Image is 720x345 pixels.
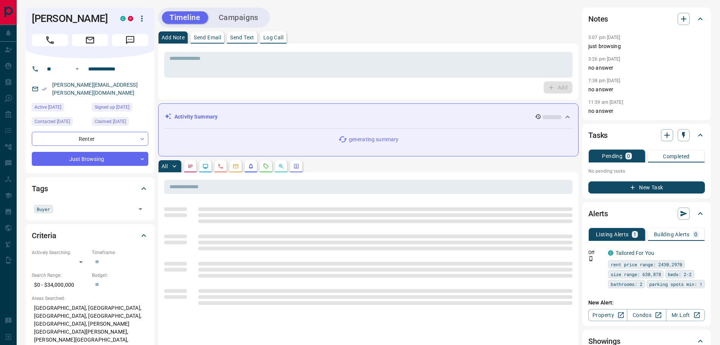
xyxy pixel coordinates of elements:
p: Add Note [162,35,185,40]
span: Buyer [37,205,50,213]
a: Mr.Loft [666,309,705,321]
div: Just Browsing [32,152,148,166]
span: Call [32,34,68,46]
div: condos.ca [120,16,126,21]
span: Signed up [DATE] [95,103,129,111]
div: condos.ca [608,250,613,256]
button: Timeline [162,11,208,24]
svg: Agent Actions [293,163,299,169]
p: Budget: [92,272,148,279]
p: 5:07 pm [DATE] [588,35,620,40]
div: Tags [32,180,148,198]
p: Areas Searched: [32,295,148,302]
p: no answer [588,107,705,115]
a: Condos [627,309,666,321]
p: Pending [602,153,622,159]
button: New Task [588,181,705,194]
p: Listing Alerts [596,232,629,237]
button: Open [73,64,82,73]
h2: Criteria [32,229,56,242]
a: [PERSON_NAME][EMAIL_ADDRESS][PERSON_NAME][DOMAIN_NAME] [52,82,138,96]
span: size range: 630,878 [611,270,661,278]
svg: Requests [263,163,269,169]
svg: Email Verified [42,86,47,92]
p: Completed [663,154,690,159]
h2: Alerts [588,208,608,220]
span: beds: 2-2 [668,270,692,278]
p: Send Email [194,35,221,40]
p: generating summary [349,136,398,144]
button: Open [135,204,146,214]
svg: Notes [187,163,193,169]
div: Criteria [32,226,148,245]
svg: Opportunities [278,163,284,169]
p: Log Call [263,35,283,40]
p: no answer [588,86,705,94]
span: Contacted [DATE] [34,118,70,125]
p: Activity Summary [174,113,218,121]
p: no answer [588,64,705,72]
span: Claimed [DATE] [95,118,126,125]
p: 11:59 am [DATE] [588,100,623,105]
svg: Listing Alerts [248,163,254,169]
p: New Alert: [588,299,705,307]
span: parking spots min: 1 [649,280,702,288]
div: Wed May 03 2023 [92,117,148,128]
p: Send Text [230,35,254,40]
a: Property [588,309,627,321]
span: Email [72,34,108,46]
div: Fri Sep 12 2025 [32,103,88,114]
div: Alerts [588,205,705,223]
span: Message [112,34,148,46]
p: 0 [627,153,630,159]
svg: Calls [218,163,224,169]
h2: Tags [32,183,48,195]
svg: Emails [233,163,239,169]
p: Search Range: [32,272,88,279]
p: 1 [633,232,636,237]
span: Active [DATE] [34,103,61,111]
h2: Tasks [588,129,608,141]
svg: Push Notification Only [588,256,594,261]
a: Tailored For You [616,250,654,256]
h1: [PERSON_NAME] [32,12,109,25]
p: All [162,164,168,169]
svg: Lead Browsing Activity [202,163,208,169]
p: $0 - $34,000,000 [32,279,88,291]
p: 3:26 pm [DATE] [588,56,620,62]
div: Wed May 03 2023 [92,103,148,114]
p: 0 [694,232,697,237]
p: No pending tasks [588,165,705,177]
div: Activity Summary [165,110,572,124]
h2: Notes [588,13,608,25]
p: Off [588,249,603,256]
div: Tasks [588,126,705,144]
div: Wed May 03 2023 [32,117,88,128]
div: property.ca [128,16,133,21]
span: bathrooms: 2 [611,280,642,288]
button: Campaigns [211,11,266,24]
p: Actively Searching: [32,249,88,256]
span: rent price range: 2430,2970 [611,261,682,268]
div: Renter [32,132,148,146]
div: Notes [588,10,705,28]
p: Timeframe: [92,249,148,256]
p: 7:38 pm [DATE] [588,78,620,83]
p: just browsing [588,42,705,50]
p: Building Alerts [654,232,690,237]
